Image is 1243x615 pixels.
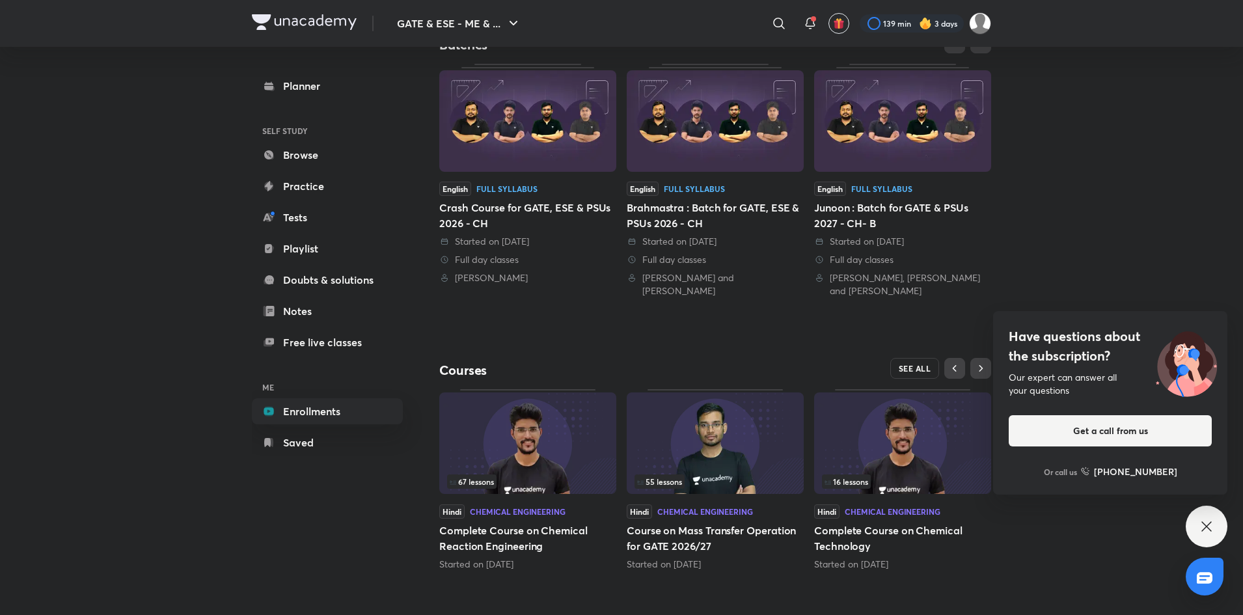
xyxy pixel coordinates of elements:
[825,478,868,485] span: 16 lessons
[439,558,616,571] div: Started on Aug 29
[814,271,991,297] div: Devendra Poonia, Manish Rajput and Aman Raj
[439,504,465,519] span: Hindi
[1044,466,1077,478] p: Or call us
[439,235,616,248] div: Started on 12 Sep 2025
[389,10,529,36] button: GATE & ESE - ME & ...
[439,253,616,266] div: Full day classes
[252,73,403,99] a: Planner
[1009,371,1212,397] div: Our expert can answer all your questions
[439,362,715,379] h4: Courses
[664,185,725,193] div: Full Syllabus
[1009,327,1212,366] h4: Have questions about the subscription?
[439,200,616,231] div: Crash Course for GATE, ESE & PSUs 2026 - CH
[1009,415,1212,446] button: Get a call from us
[627,392,804,494] img: Thumbnail
[252,236,403,262] a: Playlist
[447,474,608,489] div: infocontainer
[814,64,991,297] a: ThumbnailEnglishFull SyllabusJunoon : Batch for GATE & PSUs 2027 - CH- B Started on [DATE] Full d...
[627,523,804,554] h5: Course on Mass Transfer Operation for GATE 2026/27
[252,329,403,355] a: Free live classes
[845,508,940,515] div: Chemical Engineering
[447,474,608,489] div: left
[822,474,983,489] div: infosection
[627,182,659,196] span: English
[1145,327,1227,397] img: ttu_illustration_new.svg
[252,267,403,293] a: Doubts & solutions
[635,474,796,489] div: infocontainer
[822,474,983,489] div: left
[439,271,616,284] div: Devendra Poonia
[814,235,991,248] div: Started on 27 Jun 2025
[439,70,616,172] img: Thumbnail
[814,200,991,231] div: Junoon : Batch for GATE & PSUs 2027 - CH- B
[814,523,991,554] h5: Complete Course on Chemical Technology
[450,478,494,485] span: 67 lessons
[252,14,357,30] img: Company Logo
[828,13,849,34] button: avatar
[822,474,983,489] div: infocontainer
[814,389,991,570] div: Complete Course on Chemical Technology
[252,120,403,142] h6: SELF STUDY
[814,253,991,266] div: Full day classes
[814,70,991,172] img: Thumbnail
[1081,465,1177,478] a: [PHONE_NUMBER]
[439,182,471,196] span: English
[252,430,403,456] a: Saved
[814,504,840,519] span: Hindi
[890,358,940,379] button: SEE ALL
[252,398,403,424] a: Enrollments
[833,18,845,29] img: avatar
[627,389,804,570] div: Course on Mass Transfer Operation for GATE 2026/27
[252,173,403,199] a: Practice
[476,185,538,193] div: Full Syllabus
[470,508,566,515] div: Chemical Engineering
[447,474,608,489] div: infosection
[635,474,796,489] div: left
[252,14,357,33] a: Company Logo
[627,253,804,266] div: Full day classes
[919,17,932,30] img: streak
[637,478,682,485] span: 55 lessons
[627,64,804,297] a: ThumbnailEnglishFull SyllabusBrahmastra : Batch for GATE, ESE & PSUs 2026 - CH Started on [DATE] ...
[439,389,616,570] div: Complete Course on Chemical Reaction Engineering
[814,182,846,196] span: English
[969,12,991,34] img: Prakhar Mishra
[627,271,804,297] div: Devendra Poonia and Ankur Bansal
[899,364,931,373] span: SEE ALL
[627,235,804,248] div: Started on 31 Jul 2025
[627,558,804,571] div: Started on Jul 24
[252,142,403,168] a: Browse
[439,64,616,284] a: ThumbnailEnglishFull SyllabusCrash Course for GATE, ESE & PSUs 2026 - CH Started on [DATE] Full d...
[439,392,616,494] img: Thumbnail
[1094,465,1177,478] h6: [PHONE_NUMBER]
[814,558,991,571] div: Started on Sep 30
[439,523,616,554] h5: Complete Course on Chemical Reaction Engineering
[635,474,796,489] div: infosection
[627,200,804,231] div: Brahmastra : Batch for GATE, ESE & PSUs 2026 - CH
[252,204,403,230] a: Tests
[252,376,403,398] h6: ME
[627,70,804,172] img: Thumbnail
[252,298,403,324] a: Notes
[657,508,753,515] div: Chemical Engineering
[627,504,652,519] span: Hindi
[851,185,912,193] div: Full Syllabus
[814,392,991,494] img: Thumbnail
